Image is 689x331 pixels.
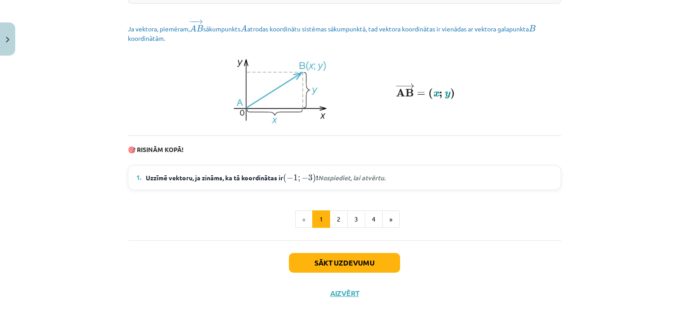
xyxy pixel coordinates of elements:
[308,174,313,181] span: 3
[283,174,287,183] span: (
[312,210,330,228] button: 1
[347,210,365,228] button: 3
[190,25,196,31] span: A
[128,145,561,154] p: 🎯
[313,174,316,183] span: )
[128,210,561,228] nav: Page navigation example
[330,210,348,228] button: 2
[327,289,362,298] button: Aizvērt
[318,174,385,182] em: Nospiediet, lai atvērtu.
[146,172,385,183] span: Uzzīmē vektoru, ja zināms, ka tā koordinātas ir !
[136,172,553,183] summary: 1. Uzzīmē vektoru, ja zināms, ka tā koordinātas ir!Nospiediet, lai atvērtu.
[6,37,9,43] img: icon-close-lesson-0947bae3869378f0d4975bcd49f059093ad1ed9edebbc8119c70593378902aed.svg
[194,19,203,24] span: →
[287,175,293,181] span: −
[293,174,298,181] span: 1
[136,173,141,182] span: 1.
[529,25,536,31] span: B
[137,145,183,153] b: RISINĀM KOPĀ!
[301,175,308,181] span: −
[189,19,196,24] span: −
[365,210,383,228] button: 4
[382,210,400,228] button: »
[240,25,247,31] span: A
[298,176,300,182] span: ;
[128,25,536,42] span: Ja vektora, piemēram, sākumpunkts atrodas koordinātu sistēmas sākumpunktā, tad vektora koordināta...
[289,253,400,273] button: Sākt uzdevumu
[196,25,203,31] span: B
